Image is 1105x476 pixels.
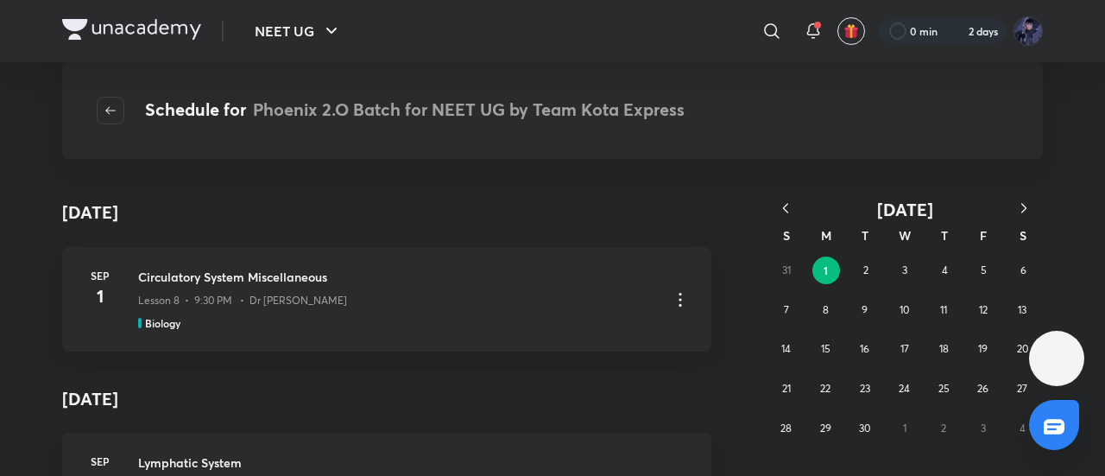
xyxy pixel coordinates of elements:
h5: Biology [145,315,180,331]
abbr: September 23, 2025 [860,382,870,395]
h4: [DATE] [62,372,711,426]
h4: Schedule for [145,97,685,124]
abbr: September 18, 2025 [939,342,949,355]
abbr: September 21, 2025 [782,382,791,395]
abbr: September 25, 2025 [938,382,950,395]
h4: [DATE] [62,200,118,225]
button: September 25, 2025 [930,375,957,403]
abbr: September 17, 2025 [900,342,909,355]
button: September 30, 2025 [851,415,879,442]
button: [DATE] [805,199,1005,220]
abbr: September 14, 2025 [781,342,791,355]
button: September 19, 2025 [969,335,997,363]
abbr: Sunday [783,227,790,244]
span: [DATE] [877,198,933,221]
button: September 24, 2025 [891,375,919,403]
abbr: September 26, 2025 [977,382,988,395]
button: avatar [837,17,865,45]
h6: Sep [83,268,117,283]
button: September 3, 2025 [891,257,919,284]
button: September 11, 2025 [930,296,957,324]
img: streak [948,22,965,40]
span: Phoenix 2.O Batch for NEET UG by Team Kota Express [253,98,685,121]
button: September 13, 2025 [1008,296,1036,324]
abbr: September 16, 2025 [860,342,869,355]
abbr: Thursday [941,227,948,244]
button: September 20, 2025 [1008,335,1036,363]
img: avatar [843,23,859,39]
abbr: September 22, 2025 [820,382,830,395]
button: September 21, 2025 [773,375,800,403]
p: Lesson 8 • 9:30 PM • Dr [PERSON_NAME] [138,293,347,308]
abbr: September 4, 2025 [942,263,948,276]
button: September 28, 2025 [773,415,800,442]
abbr: September 11, 2025 [940,303,947,316]
abbr: September 7, 2025 [784,303,789,316]
button: September 29, 2025 [811,415,839,442]
button: September 14, 2025 [773,335,800,363]
h3: Circulatory System Miscellaneous [138,268,656,286]
abbr: September 19, 2025 [978,342,988,355]
button: September 16, 2025 [851,335,879,363]
abbr: September 8, 2025 [823,303,829,316]
abbr: September 27, 2025 [1017,382,1027,395]
abbr: September 6, 2025 [1020,263,1026,276]
button: September 2, 2025 [852,257,880,284]
button: September 5, 2025 [970,257,998,284]
abbr: September 5, 2025 [981,263,987,276]
button: September 8, 2025 [811,296,839,324]
abbr: September 29, 2025 [820,422,831,435]
button: September 12, 2025 [969,296,997,324]
abbr: Monday [821,227,831,244]
abbr: September 1, 2025 [824,263,828,277]
abbr: September 20, 2025 [1017,342,1028,355]
h4: 1 [83,283,117,309]
abbr: Saturday [1020,227,1026,244]
abbr: September 3, 2025 [902,263,907,276]
button: September 7, 2025 [773,296,800,324]
abbr: September 12, 2025 [979,303,988,316]
abbr: September 24, 2025 [899,382,910,395]
abbr: September 15, 2025 [821,342,830,355]
button: September 10, 2025 [891,296,919,324]
button: September 4, 2025 [931,257,958,284]
abbr: Wednesday [899,227,911,244]
a: Sep1Circulatory System MiscellaneousLesson 8 • 9:30 PM • Dr [PERSON_NAME]Biology [62,247,711,352]
abbr: September 28, 2025 [780,422,792,435]
abbr: September 10, 2025 [900,303,909,316]
abbr: Tuesday [862,227,868,244]
h3: Lymphatic System [138,454,656,472]
button: September 9, 2025 [851,296,879,324]
button: September 27, 2025 [1008,375,1036,403]
a: Company Logo [62,19,201,44]
abbr: September 30, 2025 [859,422,870,435]
abbr: Friday [980,227,987,244]
img: Company Logo [62,19,201,40]
abbr: September 13, 2025 [1018,303,1026,316]
button: September 1, 2025 [812,257,840,284]
button: September 18, 2025 [930,335,957,363]
button: September 22, 2025 [811,375,839,403]
img: ttu [1046,348,1067,369]
button: NEET UG [244,14,352,48]
button: September 6, 2025 [1009,257,1037,284]
button: September 17, 2025 [891,335,919,363]
h6: Sep [83,454,117,469]
img: Mayank Singh [1013,16,1043,46]
button: September 26, 2025 [969,375,997,403]
button: September 23, 2025 [851,375,879,403]
abbr: September 9, 2025 [862,303,868,316]
button: September 15, 2025 [811,335,839,363]
abbr: September 2, 2025 [863,263,868,276]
